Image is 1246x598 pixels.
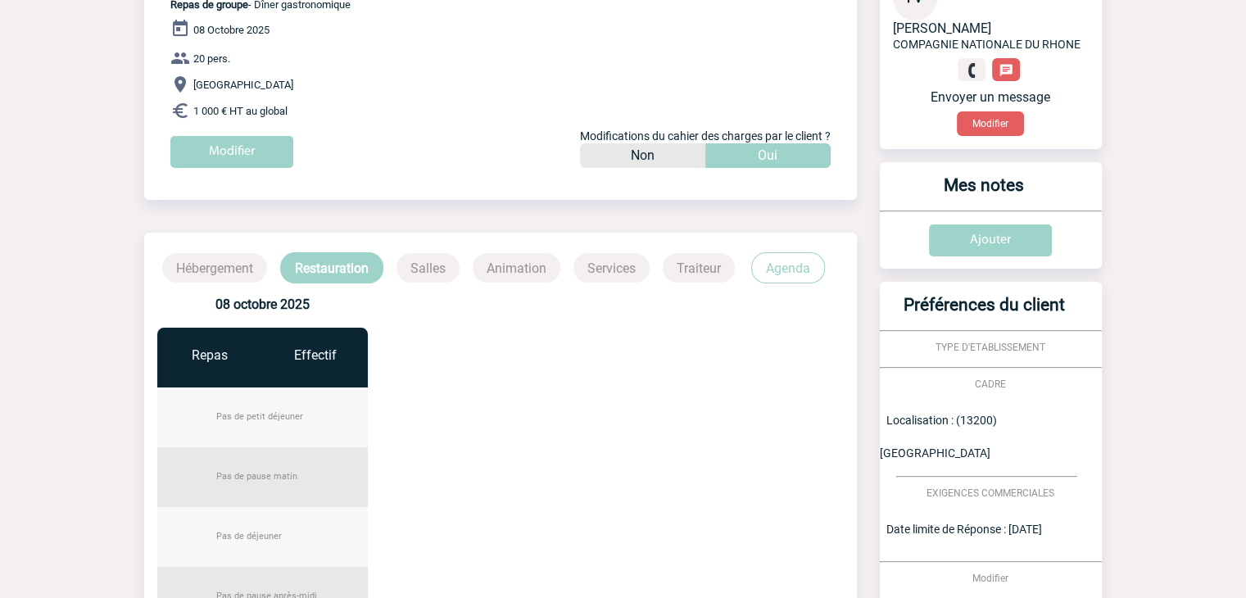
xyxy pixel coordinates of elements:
img: fixe.png [964,63,979,78]
span: Pas de petit déjeuner [216,411,303,422]
p: Animation [473,253,560,283]
span: Modifier [972,573,1008,584]
span: [GEOGRAPHIC_DATA] [193,79,293,91]
p: Salles [396,253,460,283]
span: 08 Octobre 2025 [193,24,270,36]
span: [PERSON_NAME] [893,20,991,36]
span: 20 pers. [193,52,230,65]
span: COMPAGNIE NATIONALE DU RHONE [893,38,1081,51]
p: Oui [758,143,777,168]
p: Restauration [280,252,383,283]
span: Modifications du cahier des charges par le client ? [580,129,831,143]
img: chat-24-px-w.png [999,63,1013,78]
span: EXIGENCES COMMERCIALES [927,487,1054,499]
h3: Préférences du client [886,295,1082,330]
input: Modifier [170,136,293,168]
button: Modifier [957,111,1024,136]
p: Non [631,143,655,168]
span: Pas de déjeuner [216,531,282,541]
span: Pas de pause matin [216,471,297,482]
h3: Mes notes [886,175,1082,211]
p: Traiteur [663,253,735,283]
b: 08 octobre 2025 [215,297,310,312]
span: Date limite de Réponse : [DATE] [886,523,1042,536]
span: Localisation : (13200) [GEOGRAPHIC_DATA] [880,414,997,460]
div: Effectif [262,347,368,363]
span: 1 000 € HT au global [193,105,288,117]
p: Envoyer un message [893,89,1089,105]
span: TYPE D'ETABLISSEMENT [936,342,1045,353]
span: CADRE [975,378,1006,390]
input: Ajouter [929,224,1052,256]
p: Hébergement [162,253,267,283]
p: Agenda [751,252,825,283]
p: Services [573,253,650,283]
div: Repas [157,347,263,363]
